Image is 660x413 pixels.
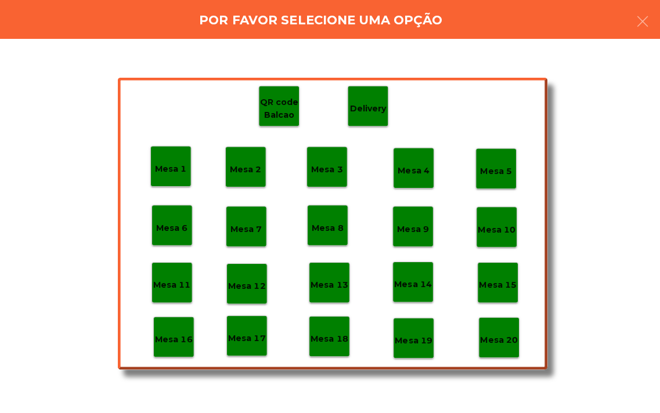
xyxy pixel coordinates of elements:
p: Mesa 9 [394,224,425,237]
p: QR code Balcao [257,98,297,124]
p: Mesa 11 [152,280,189,293]
p: Mesa 14 [391,279,428,292]
p: Mesa 20 [477,334,514,347]
p: Mesa 8 [309,223,341,236]
p: Mesa 1 [154,164,185,177]
p: Mesa 4 [395,166,426,179]
p: Mesa 6 [155,223,186,236]
p: Mesa 15 [475,280,513,293]
p: Mesa 3 [309,165,340,178]
h4: Por favor selecione uma opção [198,15,439,32]
p: Mesa 13 [308,280,345,293]
p: Mesa 7 [229,224,260,237]
p: Mesa 19 [392,335,429,348]
p: Mesa 10 [474,224,511,238]
p: Mesa 16 [154,334,191,347]
p: Delivery [347,104,383,118]
p: Mesa 12 [226,281,264,294]
p: Mesa 18 [308,333,345,346]
p: Mesa 5 [477,166,508,180]
p: Mesa 17 [226,332,264,346]
p: Mesa 2 [228,165,259,178]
